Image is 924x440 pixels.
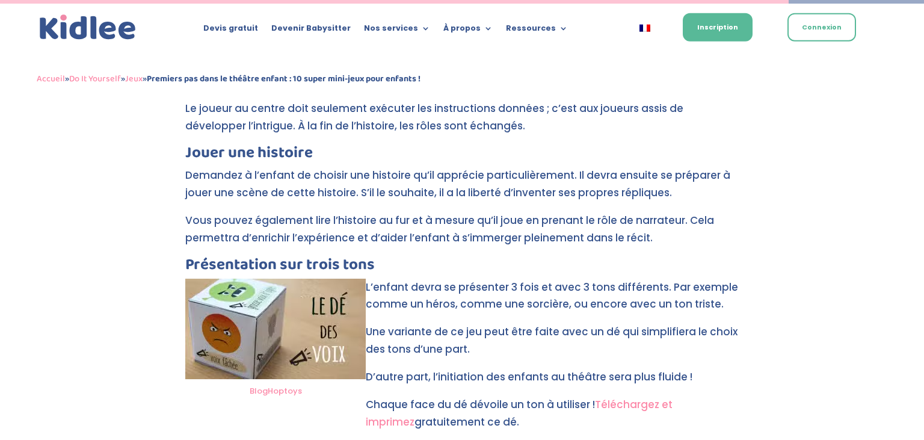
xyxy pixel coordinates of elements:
[125,72,143,86] a: Jeux
[185,257,739,279] h3: Présentation sur trois tons
[203,24,258,37] a: Devis gratuit
[787,13,856,42] a: Connexion
[185,100,739,145] p: Le joueur au centre doit seulement exécuter les instructions données ; c’est aux joueurs assis de...
[185,212,739,257] p: Vous pouvez également lire l’histoire au fur et à mesure qu’il joue en prenant le rôle de narrate...
[683,13,753,42] a: Inscription
[37,12,139,43] a: Kidlee Logo
[37,72,420,86] span: » » »
[639,25,650,32] img: Français
[250,385,302,397] a: BlogHoptoys
[185,368,739,396] p: D’autre part, l’initiation des enfants au théâtre sera plus fluide !
[185,145,739,167] h3: Jouer une histoire
[364,24,430,37] a: Nos services
[366,397,673,429] a: Téléchargez et imprimez
[271,24,351,37] a: Devenir Babysitter
[147,72,420,86] strong: Premiers pas dans le théâtre enfant : 10 super mini-jeux pour enfants !
[185,323,739,368] p: Une variante de ce jeu peut être faite avec un dé qui simplifiera le choix des tons d’une part.
[69,72,121,86] a: Do It Yourself
[185,279,366,379] img: le dé des voix
[506,24,568,37] a: Ressources
[37,12,139,43] img: logo_kidlee_bleu
[37,72,65,86] a: Accueil
[185,279,739,324] p: L’enfant devra se présenter 3 fois et avec 3 tons différents. Par exemple comme un héros, comme u...
[185,167,739,212] p: Demandez à l’enfant de choisir une histoire qu’il apprécie particulièrement. Il devra ensuite se ...
[443,24,493,37] a: À propos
